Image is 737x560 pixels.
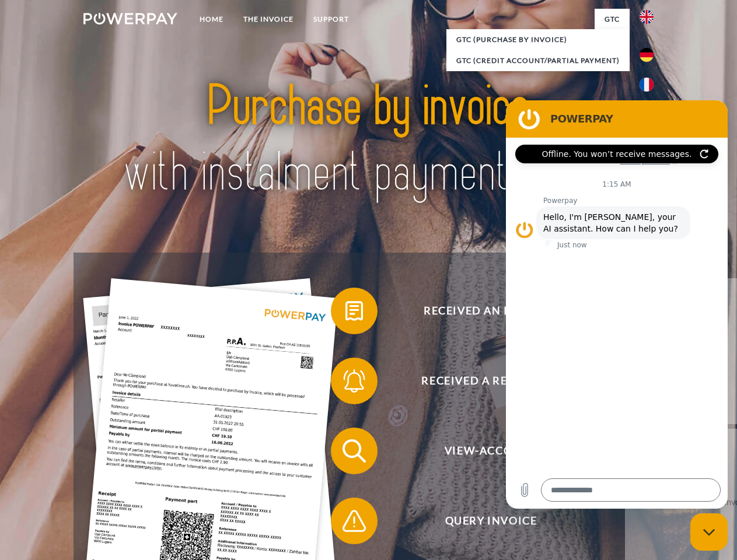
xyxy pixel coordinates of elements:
button: Query Invoice [331,498,634,544]
button: View-Account [331,428,634,474]
iframe: Messaging window [506,100,728,509]
img: qb_search.svg [340,436,369,466]
span: Received a reminder? [348,358,634,404]
span: Query Invoice [348,498,634,544]
img: qb_warning.svg [340,506,369,535]
iframe: Button to launch messaging window, conversation in progress [690,513,728,551]
span: Received an invoice? [348,288,634,334]
span: View-Account [348,428,634,474]
a: GTC (Credit account/partial payment) [446,50,630,71]
a: THE INVOICE [233,9,303,30]
img: en [640,10,654,24]
img: qb_bell.svg [340,366,369,395]
a: Support [303,9,359,30]
a: Home [190,9,233,30]
a: GTC [595,9,630,30]
button: Received a reminder? [331,358,634,404]
img: de [640,48,654,62]
img: fr [640,78,654,92]
img: qb_bill.svg [340,296,369,325]
button: Received an invoice? [331,288,634,334]
img: logo-powerpay-white.svg [83,13,177,24]
img: title-powerpay_en.svg [111,56,626,223]
a: GTC (Purchase by invoice) [446,29,630,50]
